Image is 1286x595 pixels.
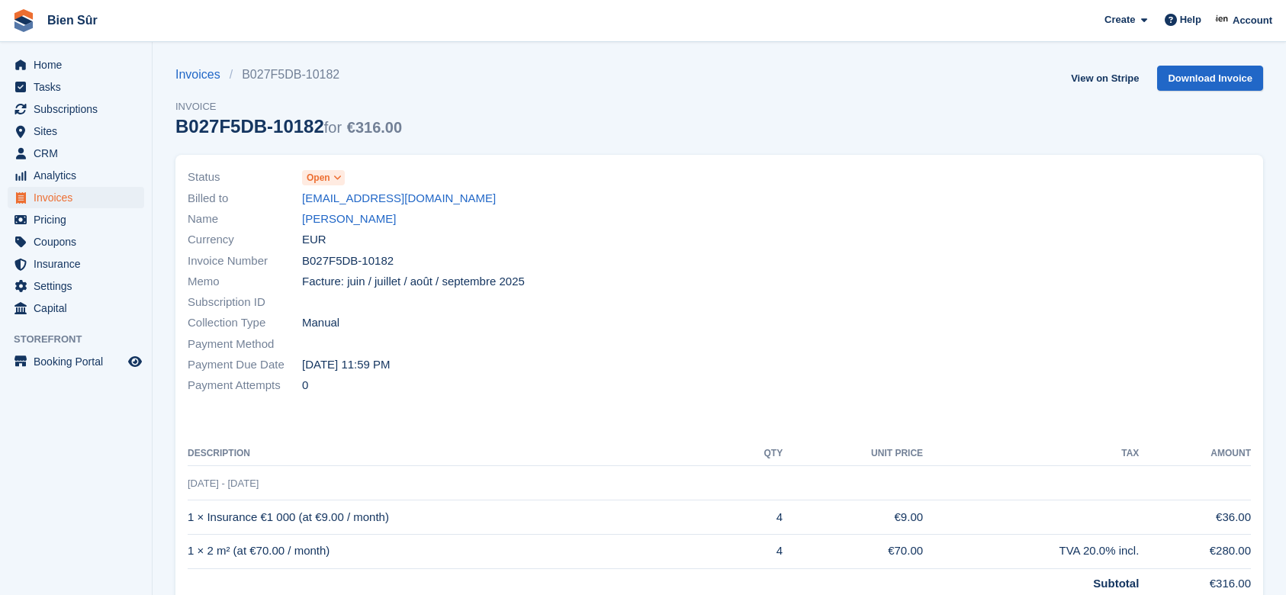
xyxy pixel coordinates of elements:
[8,351,144,372] a: menu
[302,169,345,186] a: Open
[1139,500,1251,535] td: €36.00
[1093,577,1139,590] strong: Subtotal
[8,187,144,208] a: menu
[783,442,923,466] th: Unit Price
[34,121,125,142] span: Sites
[8,76,144,98] a: menu
[34,209,125,230] span: Pricing
[783,534,923,568] td: €70.00
[8,54,144,76] a: menu
[175,66,402,84] nav: breadcrumbs
[1104,12,1135,27] span: Create
[1157,66,1263,91] a: Download Invoice
[34,165,125,186] span: Analytics
[188,190,302,207] span: Billed to
[8,143,144,164] a: menu
[732,534,783,568] td: 4
[34,297,125,319] span: Capital
[188,294,302,311] span: Subscription ID
[302,356,391,374] time: 2025-09-05 21:59:59 UTC
[175,116,402,137] div: B027F5DB-10182
[34,98,125,120] span: Subscriptions
[302,190,496,207] a: [EMAIL_ADDRESS][DOMAIN_NAME]
[34,187,125,208] span: Invoices
[188,231,302,249] span: Currency
[188,500,732,535] td: 1 × Insurance €1 000 (at €9.00 / month)
[1139,568,1251,592] td: €316.00
[188,478,259,489] span: [DATE] - [DATE]
[188,534,732,568] td: 1 × 2 m² (at €70.00 / month)
[34,253,125,275] span: Insurance
[188,336,302,353] span: Payment Method
[14,332,152,347] span: Storefront
[34,351,125,372] span: Booking Portal
[188,356,302,374] span: Payment Due Date
[1065,66,1145,91] a: View on Stripe
[188,252,302,270] span: Invoice Number
[188,377,302,394] span: Payment Attempts
[1139,442,1251,466] th: Amount
[188,169,302,186] span: Status
[302,231,326,249] span: EUR
[302,211,396,228] a: [PERSON_NAME]
[302,314,339,332] span: Manual
[1180,12,1201,27] span: Help
[302,377,308,394] span: 0
[8,98,144,120] a: menu
[732,442,783,466] th: QTY
[34,143,125,164] span: CRM
[188,314,302,332] span: Collection Type
[347,119,402,136] span: €316.00
[8,231,144,252] a: menu
[41,8,104,33] a: Bien Sûr
[188,211,302,228] span: Name
[126,352,144,371] a: Preview store
[34,275,125,297] span: Settings
[175,99,402,114] span: Invoice
[307,171,330,185] span: Open
[188,442,732,466] th: Description
[1139,534,1251,568] td: €280.00
[8,165,144,186] a: menu
[34,231,125,252] span: Coupons
[8,297,144,319] a: menu
[188,273,302,291] span: Memo
[12,9,35,32] img: stora-icon-8386f47178a22dfd0bd8f6a31ec36ba5ce8667c1dd55bd0f319d3a0aa187defe.svg
[8,121,144,142] a: menu
[923,542,1139,560] div: TVA 20.0% incl.
[8,275,144,297] a: menu
[783,500,923,535] td: €9.00
[1215,12,1230,27] img: Asmaa Habri
[8,209,144,230] a: menu
[324,119,342,136] span: for
[923,442,1139,466] th: Tax
[302,273,525,291] span: Facture: juin / juillet / août / septembre 2025
[1233,13,1272,28] span: Account
[302,252,394,270] span: B027F5DB-10182
[34,76,125,98] span: Tasks
[175,66,230,84] a: Invoices
[732,500,783,535] td: 4
[8,253,144,275] a: menu
[34,54,125,76] span: Home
